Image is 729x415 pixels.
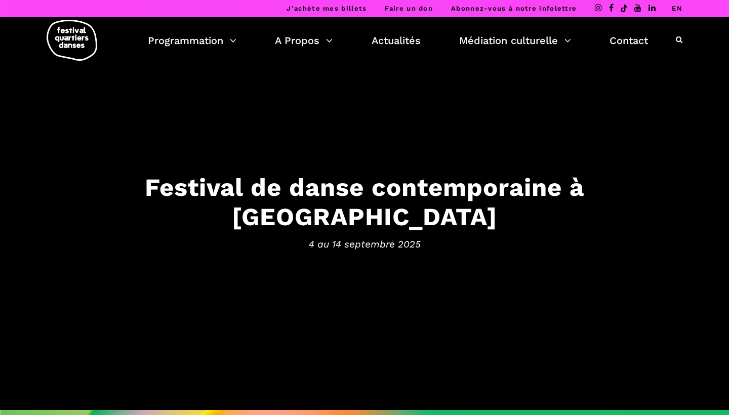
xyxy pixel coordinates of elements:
h3: Festival de danse contemporaine à [GEOGRAPHIC_DATA] [51,172,678,232]
img: logo-fqd-med [47,20,97,61]
a: Faire un don [385,5,433,12]
a: EN [672,5,682,12]
a: Médiation culturelle [459,32,571,49]
a: Actualités [372,32,421,49]
a: A Propos [275,32,333,49]
span: 4 au 14 septembre 2025 [51,237,678,252]
a: J’achète mes billets [287,5,367,12]
a: Abonnez-vous à notre infolettre [451,5,577,12]
a: Contact [610,32,648,49]
a: Programmation [148,32,236,49]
